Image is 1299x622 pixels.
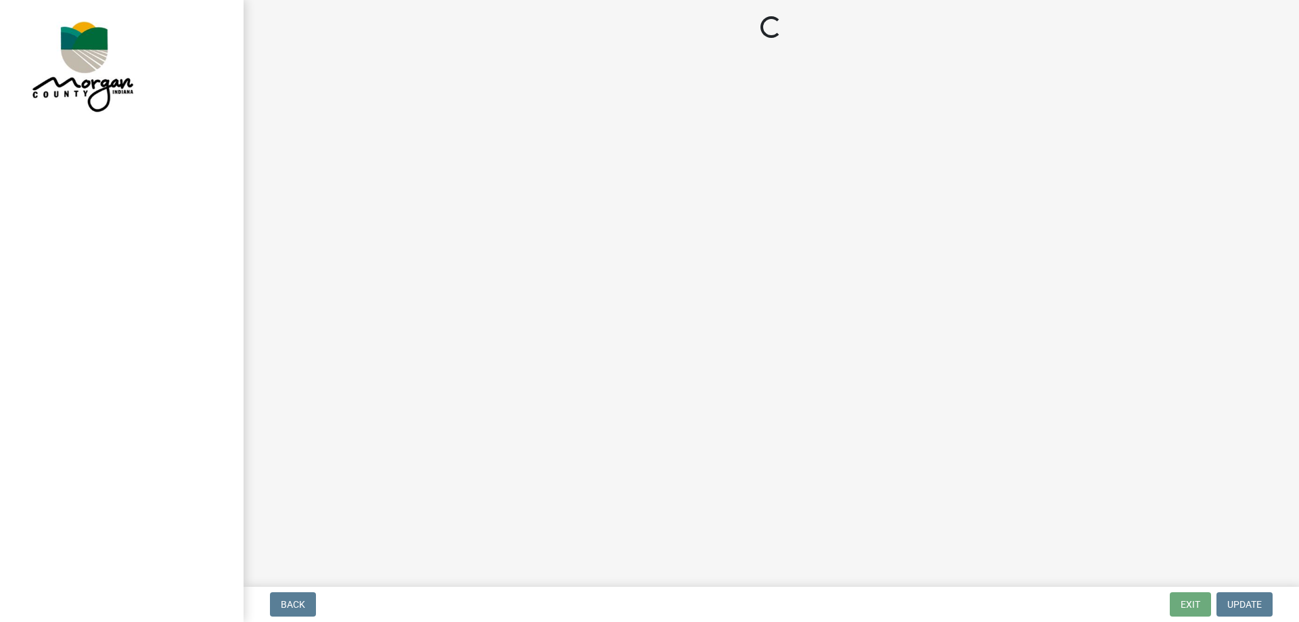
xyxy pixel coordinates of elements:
button: Update [1216,592,1273,617]
img: Morgan County, Indiana [27,14,136,116]
button: Exit [1170,592,1211,617]
button: Back [270,592,316,617]
span: Update [1227,599,1262,610]
span: Back [281,599,305,610]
